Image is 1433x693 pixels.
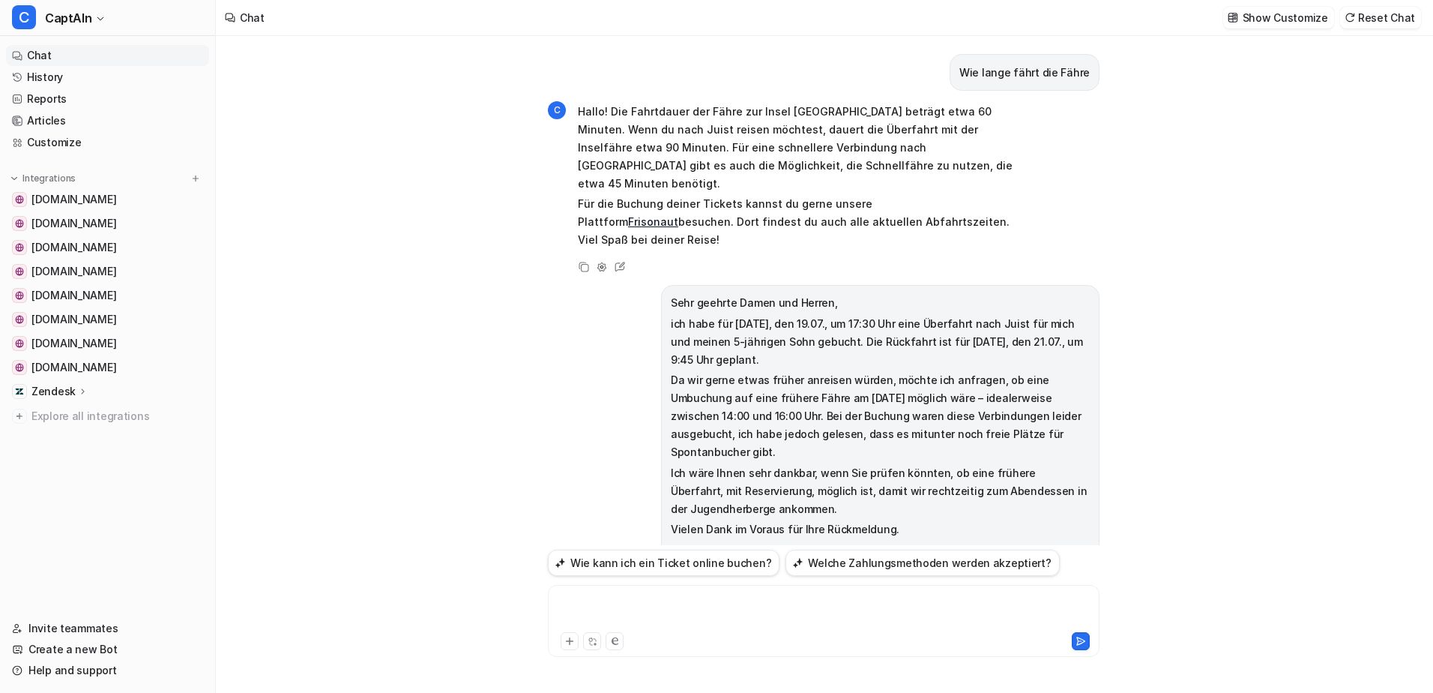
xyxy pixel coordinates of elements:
[6,618,209,639] a: Invite teammates
[1243,10,1328,25] p: Show Customize
[31,404,203,428] span: Explore all integrations
[15,219,24,228] img: www.inselfaehre.de
[6,333,209,354] a: www.inselbus-norderney.de[DOMAIN_NAME]
[190,173,201,184] img: menu_add.svg
[785,550,1059,576] button: Welche Zahlungsmethoden werden akzeptiert?
[240,10,265,25] div: Chat
[22,172,76,184] p: Integrations
[6,132,209,153] a: Customize
[31,288,116,303] span: [DOMAIN_NAME]
[548,101,566,119] span: C
[31,216,116,231] span: [DOMAIN_NAME]
[671,541,1090,559] p: Mit freundlichen Grüßen
[31,192,116,207] span: [DOMAIN_NAME]
[15,387,24,396] img: Zendesk
[6,189,209,210] a: www.frisonaut.de[DOMAIN_NAME]
[6,213,209,234] a: www.inselfaehre.de[DOMAIN_NAME]
[12,5,36,29] span: C
[578,103,1016,193] p: Hallo! Die Fahrtdauer der Fähre zur Insel [GEOGRAPHIC_DATA] beträgt etwa 60 Minuten. Wenn du nach...
[548,550,779,576] button: Wie kann ich ein Ticket online buchen?
[6,67,209,88] a: History
[15,243,24,252] img: www.inseltouristik.de
[6,237,209,258] a: www.inseltouristik.de[DOMAIN_NAME]
[9,173,19,184] img: expand menu
[12,409,27,424] img: explore all integrations
[45,7,91,28] span: CaptAIn
[31,360,116,375] span: [DOMAIN_NAME]
[31,384,76,399] p: Zendesk
[671,371,1090,461] p: Da wir gerne etwas früher anreisen würden, möchte ich anfragen, ob eine Umbuchung auf eine früher...
[31,336,116,351] span: [DOMAIN_NAME]
[6,110,209,131] a: Articles
[1340,7,1421,28] button: Reset Chat
[1228,12,1238,23] img: customize
[1223,7,1334,28] button: Show Customize
[15,291,24,300] img: www.inselflieger.de
[671,520,1090,538] p: Vielen Dank im Voraus für Ihre Rückmeldung.
[6,309,209,330] a: www.inselparker.de[DOMAIN_NAME]
[6,285,209,306] a: www.inselflieger.de[DOMAIN_NAME]
[1345,12,1355,23] img: reset
[15,363,24,372] img: www.nordsee-bike.de
[6,639,209,660] a: Create a new Bot
[15,267,24,276] img: www.inselexpress.de
[959,64,1090,82] p: Wie lange fährt die Fähre
[6,660,209,681] a: Help and support
[31,240,116,255] span: [DOMAIN_NAME]
[15,195,24,204] img: www.frisonaut.de
[628,215,678,228] a: Frisonaut
[15,315,24,324] img: www.inselparker.de
[15,339,24,348] img: www.inselbus-norderney.de
[31,312,116,327] span: [DOMAIN_NAME]
[671,315,1090,369] p: ich habe für [DATE], den 19.07., um 17:30 Uhr eine Überfahrt nach Juist für mich und meinen 5-jäh...
[6,171,80,186] button: Integrations
[6,261,209,282] a: www.inselexpress.de[DOMAIN_NAME]
[6,406,209,427] a: Explore all integrations
[578,195,1016,249] p: Für die Buchung deiner Tickets kannst du gerne unsere Plattform besuchen. Dort findest du auch al...
[6,88,209,109] a: Reports
[6,45,209,66] a: Chat
[31,264,116,279] span: [DOMAIN_NAME]
[671,294,1090,312] p: Sehr geehrte Damen und Herren,
[671,464,1090,518] p: Ich wäre Ihnen sehr dankbar, wenn Sie prüfen könnten, ob eine frühere Überfahrt, mit Reservierung...
[6,357,209,378] a: www.nordsee-bike.de[DOMAIN_NAME]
